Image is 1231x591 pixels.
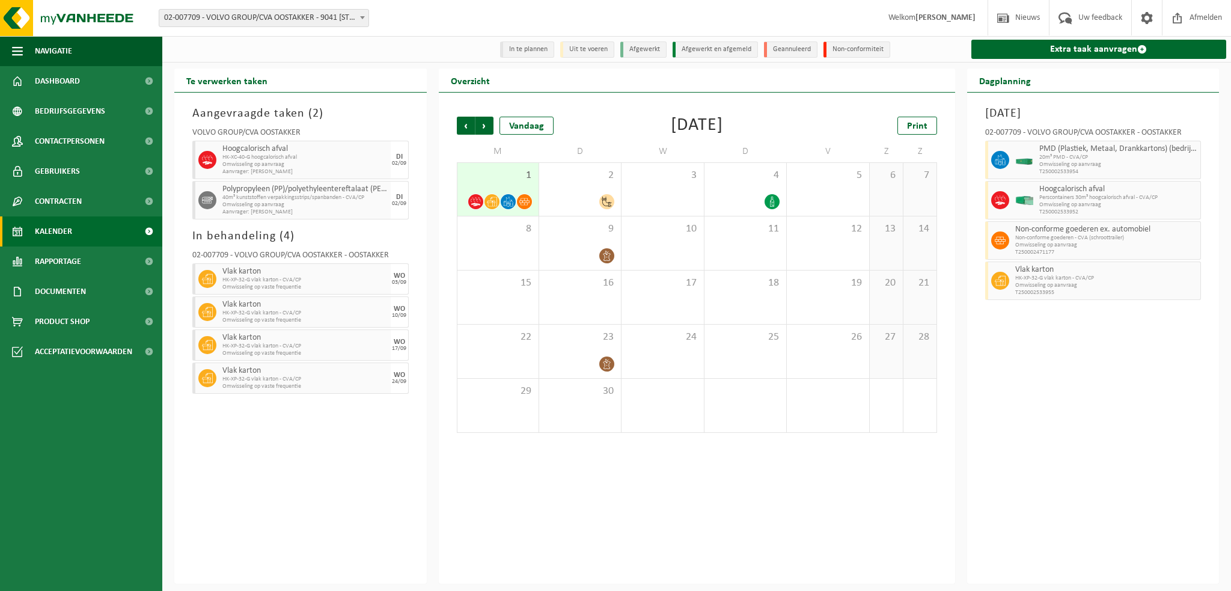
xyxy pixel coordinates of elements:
[192,227,409,245] h3: In behandeling ( )
[545,277,615,290] span: 16
[622,141,704,162] td: W
[1039,201,1198,209] span: Omwisseling op aanvraag
[35,186,82,216] span: Contracten
[764,41,817,58] li: Geannuleerd
[1015,265,1198,275] span: Vlak karton
[396,194,403,201] div: DI
[499,117,554,135] div: Vandaag
[222,343,388,350] span: HK-XP-32-G vlak karton - CVA/CP
[392,280,406,286] div: 03/09
[394,272,405,280] div: WO
[1015,275,1198,282] span: HK-XP-32-G vlak karton - CVA/CP
[222,154,388,161] span: HK-XC-40-G hoogcalorisch afval
[222,310,388,317] span: HK-XP-32-G vlak karton - CVA/CP
[463,222,533,236] span: 8
[545,222,615,236] span: 9
[222,201,388,209] span: Omwisseling op aanvraag
[870,141,903,162] td: Z
[545,169,615,182] span: 2
[1015,289,1198,296] span: T250002533955
[35,216,72,247] span: Kalender
[793,331,863,344] span: 26
[1039,144,1198,154] span: PMD (Plastiek, Metaal, Drankkartons) (bedrijven)
[222,194,388,201] span: 40m³ kunststoffen verpakkingsstrips/spanbanden - CVA/CP
[545,385,615,398] span: 30
[1039,161,1198,168] span: Omwisseling op aanvraag
[392,346,406,352] div: 17/09
[671,117,723,135] div: [DATE]
[907,121,927,131] span: Print
[628,222,697,236] span: 10
[710,222,780,236] span: 11
[222,168,388,176] span: Aanvrager: [PERSON_NAME]
[222,350,388,357] span: Omwisseling op vaste frequentie
[35,66,80,96] span: Dashboard
[35,36,72,66] span: Navigatie
[710,169,780,182] span: 4
[35,126,105,156] span: Contactpersonen
[985,105,1202,123] h3: [DATE]
[463,277,533,290] span: 15
[628,169,697,182] span: 3
[192,251,409,263] div: 02-007709 - VOLVO GROUP/CVA OOSTAKKER - OOSTAKKER
[222,376,388,383] span: HK-XP-32-G vlak karton - CVA/CP
[463,331,533,344] span: 22
[787,141,869,162] td: V
[463,385,533,398] span: 29
[1015,234,1198,242] span: Non-conforme goederen - CVA (schroottrailer)
[457,117,475,135] span: Vorige
[1015,282,1198,289] span: Omwisseling op aanvraag
[392,161,406,167] div: 02/09
[394,372,405,379] div: WO
[222,300,388,310] span: Vlak karton
[876,222,897,236] span: 13
[475,117,493,135] span: Volgende
[539,141,622,162] td: D
[793,277,863,290] span: 19
[909,277,930,290] span: 21
[915,13,976,22] strong: [PERSON_NAME]
[35,156,80,186] span: Gebruikers
[394,305,405,313] div: WO
[876,277,897,290] span: 20
[457,141,539,162] td: M
[903,141,937,162] td: Z
[1039,209,1198,216] span: T250002533952
[35,277,86,307] span: Documenten
[1015,196,1033,205] img: HK-XP-30-GN-00
[560,41,614,58] li: Uit te voeren
[1039,154,1198,161] span: 20m³ PMD - CVA/CP
[909,169,930,182] span: 7
[392,313,406,319] div: 10/09
[545,331,615,344] span: 23
[710,277,780,290] span: 18
[392,201,406,207] div: 02/09
[1039,194,1198,201] span: Perscontainers 30m³ hoogcalorisch afval - CVA/CP
[876,169,897,182] span: 6
[222,317,388,324] span: Omwisseling op vaste frequentie
[284,230,290,242] span: 4
[396,153,403,161] div: DI
[967,69,1043,92] h2: Dagplanning
[500,41,554,58] li: In te plannen
[628,331,697,344] span: 24
[793,169,863,182] span: 5
[222,284,388,291] span: Omwisseling op vaste frequentie
[1015,242,1198,249] span: Omwisseling op aanvraag
[313,108,319,120] span: 2
[392,379,406,385] div: 24/09
[909,222,930,236] span: 14
[710,331,780,344] span: 25
[222,161,388,168] span: Omwisseling op aanvraag
[897,117,937,135] a: Print
[909,331,930,344] span: 28
[620,41,667,58] li: Afgewerkt
[35,96,105,126] span: Bedrijfsgegevens
[673,41,758,58] li: Afgewerkt en afgemeld
[159,10,368,26] span: 02-007709 - VOLVO GROUP/CVA OOSTAKKER - 9041 OOSTAKKER, SMALLEHEERWEG 31
[35,307,90,337] span: Product Shop
[1015,249,1198,256] span: T250002471177
[1039,168,1198,176] span: T250002533954
[222,209,388,216] span: Aanvrager: [PERSON_NAME]
[222,383,388,390] span: Omwisseling op vaste frequentie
